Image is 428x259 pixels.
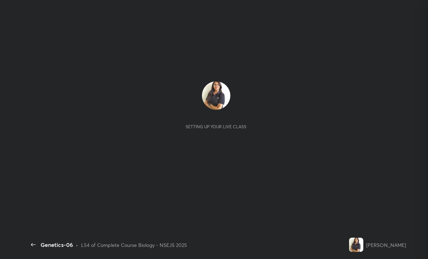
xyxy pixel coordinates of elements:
img: f4adf025211145d9951d015d8606b9d0.jpg [349,238,363,252]
div: • [76,241,78,249]
img: f4adf025211145d9951d015d8606b9d0.jpg [202,81,230,110]
div: [PERSON_NAME] [366,241,406,249]
div: L54 of Complete Course Biology - NSEJS 2025 [81,241,187,249]
div: Setting up your live class [186,124,246,129]
div: Genetics-06 [41,241,73,249]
